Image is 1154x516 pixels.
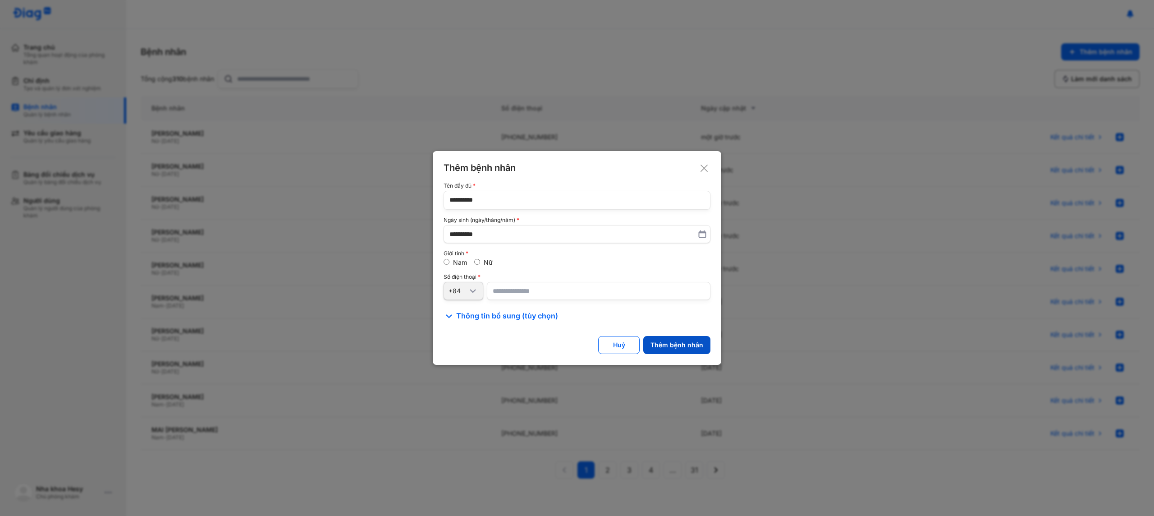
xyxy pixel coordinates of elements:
span: Thông tin bổ sung (tùy chọn) [456,311,558,322]
button: Thêm bệnh nhân [643,336,710,354]
div: Thêm bệnh nhân [650,341,703,349]
div: Giới tính [444,250,710,257]
div: Ngày sinh (ngày/tháng/năm) [444,217,710,223]
div: Tên đầy đủ [444,183,710,189]
div: +84 [449,287,467,295]
label: Nữ [484,258,493,266]
label: Nam [453,258,467,266]
div: Số điện thoại [444,274,710,280]
div: Thêm bệnh nhân [444,162,710,174]
button: Huỷ [598,336,640,354]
